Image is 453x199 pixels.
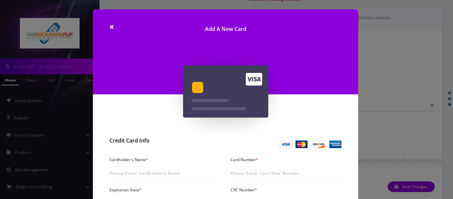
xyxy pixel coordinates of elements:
[109,167,221,180] input: Please Enter Cardholder’s Name
[93,9,358,42] h1: Add A New Card
[279,140,342,148] img: Credit Card Info
[109,185,142,195] label: Expiration Date
[183,65,268,118] img: Add A New Card
[230,185,257,195] label: CVC Number
[230,167,342,180] input: Please Enter Card New Number
[230,155,258,164] label: Card Number
[109,23,114,31] button: Close
[109,155,148,164] label: Cardholder's Name
[109,138,221,144] h2: Credit Card Info
[109,21,114,32] span: ×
